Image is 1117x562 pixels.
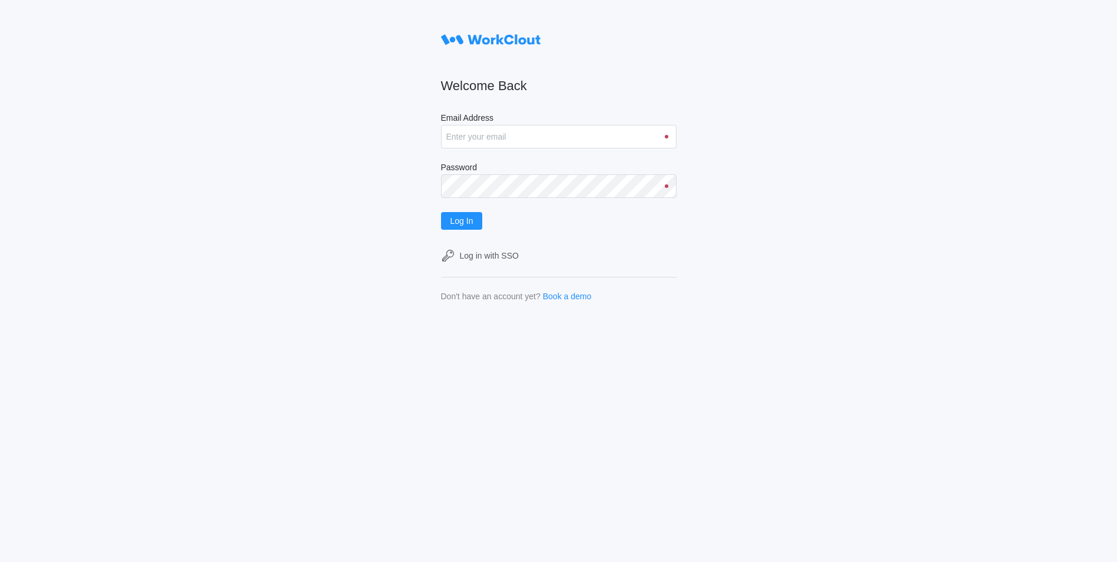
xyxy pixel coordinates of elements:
label: Email Address [441,113,677,125]
div: Don't have an account yet? [441,292,541,301]
input: Enter your email [441,125,677,148]
a: Log in with SSO [441,249,677,263]
span: Log In [450,217,473,225]
h2: Welcome Back [441,78,677,94]
div: Log in with SSO [460,251,519,260]
label: Password [441,163,677,174]
button: Log In [441,212,483,230]
a: Book a demo [543,292,592,301]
